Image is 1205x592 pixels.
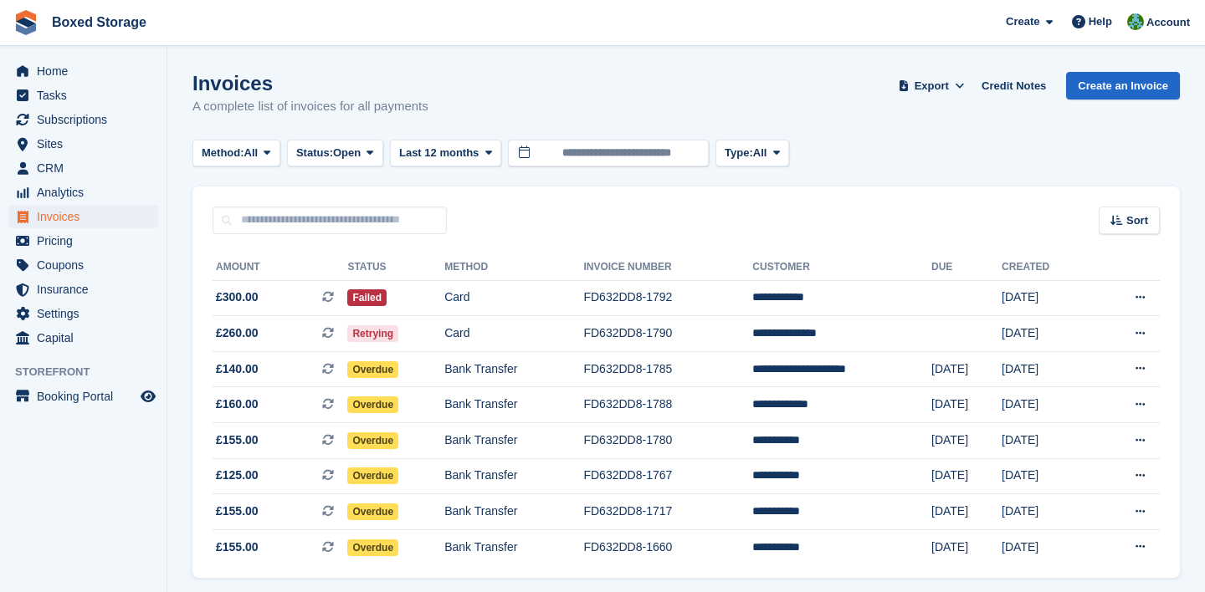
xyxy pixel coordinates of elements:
span: Account [1146,14,1190,31]
td: FD632DD8-1780 [583,423,752,459]
a: menu [8,253,158,277]
th: Amount [213,254,347,281]
td: [DATE] [931,458,1002,494]
span: Subscriptions [37,108,137,131]
span: Home [37,59,137,83]
a: menu [8,84,158,107]
a: menu [8,385,158,408]
a: Create an Invoice [1066,72,1180,100]
th: Method [444,254,583,281]
td: [DATE] [1002,494,1093,530]
button: Export [895,72,968,100]
img: stora-icon-8386f47178a22dfd0bd8f6a31ec36ba5ce8667c1dd55bd0f319d3a0aa187defe.svg [13,10,38,35]
span: Booking Portal [37,385,137,408]
td: Bank Transfer [444,351,583,387]
span: Export [915,78,949,94]
td: FD632DD8-1660 [583,529,752,564]
span: Sort [1126,212,1148,229]
span: £155.00 [216,431,259,449]
h1: Invoices [192,72,428,94]
span: £300.00 [216,288,259,306]
button: Type: All [715,140,789,167]
td: [DATE] [931,494,1002,530]
button: Method: All [192,140,280,167]
a: menu [8,205,158,228]
span: Overdue [347,361,398,378]
td: [DATE] [1002,387,1093,423]
td: [DATE] [931,351,1002,387]
span: Tasks [37,84,137,107]
td: FD632DD8-1717 [583,494,752,530]
span: Settings [37,302,137,325]
td: [DATE] [1002,529,1093,564]
span: Storefront [15,364,167,380]
span: Status: [296,145,333,161]
td: [DATE] [931,423,1002,459]
span: Retrying [347,325,398,342]
span: Capital [37,326,137,350]
td: [DATE] [1002,458,1093,494]
a: Boxed Storage [45,8,153,36]
td: Bank Transfer [444,529,583,564]
span: Coupons [37,253,137,277]
a: menu [8,132,158,156]
img: Tobias Butler [1127,13,1144,30]
td: FD632DD8-1790 [583,316,752,352]
span: CRM [37,156,137,180]
th: Due [931,254,1002,281]
td: Bank Transfer [444,387,583,423]
td: Bank Transfer [444,458,583,494]
span: Overdue [347,539,398,556]
td: Bank Transfer [444,494,583,530]
td: [DATE] [1002,351,1093,387]
a: menu [8,278,158,301]
th: Status [347,254,444,281]
td: [DATE] [931,387,1002,423]
span: Help [1089,13,1112,30]
span: All [753,145,767,161]
a: menu [8,326,158,350]
a: menu [8,59,158,83]
span: Sites [37,132,137,156]
td: [DATE] [1002,423,1093,459]
td: Card [444,280,583,316]
span: Overdue [347,396,398,413]
a: menu [8,108,158,131]
th: Invoice Number [583,254,752,281]
td: Card [444,316,583,352]
span: All [244,145,259,161]
td: FD632DD8-1785 [583,351,752,387]
span: £160.00 [216,396,259,413]
span: Open [333,145,361,161]
button: Last 12 months [390,140,501,167]
span: Method: [202,145,244,161]
p: A complete list of invoices for all payments [192,97,428,116]
span: Analytics [37,181,137,204]
span: Insurance [37,278,137,301]
td: FD632DD8-1788 [583,387,752,423]
a: menu [8,302,158,325]
span: Overdue [347,467,398,484]
th: Created [1002,254,1093,281]
span: Overdue [347,503,398,520]
span: £260.00 [216,324,259,342]
span: £155.00 [216,538,259,556]
td: FD632DD8-1792 [583,280,752,316]
span: £125.00 [216,467,259,484]
span: Failed [347,289,387,306]
a: menu [8,156,158,180]
span: Create [1006,13,1039,30]
td: [DATE] [931,529,1002,564]
a: menu [8,181,158,204]
td: [DATE] [1002,316,1093,352]
span: Last 12 months [399,145,479,161]
span: £155.00 [216,503,259,520]
th: Customer [752,254,931,281]
td: [DATE] [1002,280,1093,316]
td: Bank Transfer [444,423,583,459]
a: menu [8,229,158,253]
span: Overdue [347,432,398,449]
span: Type: [725,145,753,161]
span: £140.00 [216,360,259,378]
a: Credit Notes [975,72,1053,100]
